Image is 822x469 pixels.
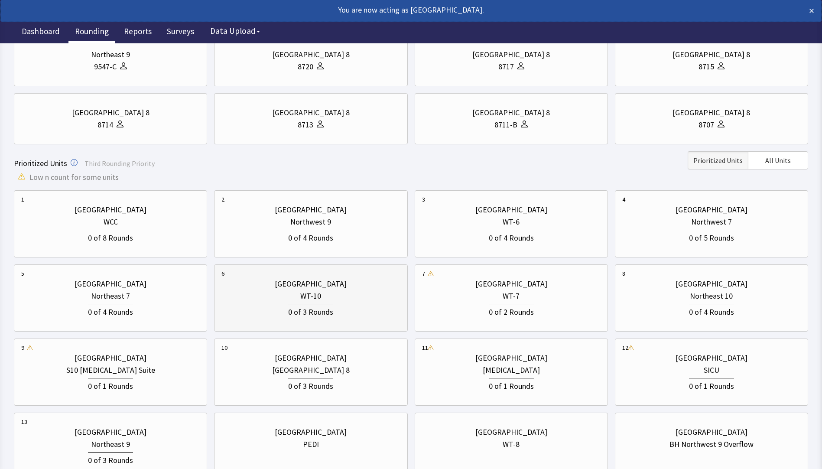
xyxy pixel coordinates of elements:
[689,304,734,318] div: 0 of 4 Rounds
[15,22,66,43] a: Dashboard
[676,204,747,216] div: [GEOGRAPHIC_DATA]
[475,352,547,364] div: [GEOGRAPHIC_DATA]
[673,107,750,119] div: [GEOGRAPHIC_DATA] 8
[699,119,714,131] div: 8707
[300,290,321,302] div: WT-10
[221,343,227,352] div: 10
[489,378,534,392] div: 0 of 1 Rounds
[221,269,224,278] div: 6
[8,4,734,16] div: You are now acting as [GEOGRAPHIC_DATA].
[693,155,743,166] span: Prioritized Units
[765,155,791,166] span: All Units
[275,352,347,364] div: [GEOGRAPHIC_DATA]
[422,195,425,204] div: 3
[422,343,428,352] div: 11
[75,426,146,438] div: [GEOGRAPHIC_DATA]
[88,230,133,244] div: 0 of 8 Rounds
[691,216,732,228] div: Northwest 7
[690,290,733,302] div: Northeast 10
[205,23,265,39] button: Data Upload
[489,230,534,244] div: 0 of 4 Rounds
[673,49,750,61] div: [GEOGRAPHIC_DATA] 8
[88,304,133,318] div: 0 of 4 Rounds
[475,426,547,438] div: [GEOGRAPHIC_DATA]
[72,107,149,119] div: [GEOGRAPHIC_DATA] 8
[676,352,747,364] div: [GEOGRAPHIC_DATA]
[272,364,350,376] div: [GEOGRAPHIC_DATA] 8
[688,151,748,169] button: Prioritized Units
[91,438,130,450] div: Northeast 9
[288,230,333,244] div: 0 of 4 Rounds
[75,352,146,364] div: [GEOGRAPHIC_DATA]
[117,22,158,43] a: Reports
[21,417,27,426] div: 13
[272,107,350,119] div: [GEOGRAPHIC_DATA] 8
[275,204,347,216] div: [GEOGRAPHIC_DATA]
[748,151,808,169] button: All Units
[676,426,747,438] div: [GEOGRAPHIC_DATA]
[483,364,540,376] div: [MEDICAL_DATA]
[272,49,350,61] div: [GEOGRAPHIC_DATA] 8
[160,22,201,43] a: Surveys
[75,204,146,216] div: [GEOGRAPHIC_DATA]
[422,269,425,278] div: 7
[669,438,754,450] div: BH Northwest 9 Overflow
[94,61,117,73] div: 9547-C
[97,119,113,131] div: 8714
[88,452,133,466] div: 0 of 3 Rounds
[494,119,517,131] div: 8711-B
[104,216,118,228] div: WCC
[704,364,719,376] div: SICU
[472,49,550,61] div: [GEOGRAPHIC_DATA] 8
[91,290,130,302] div: Northeast 7
[622,195,625,204] div: 4
[29,171,119,183] span: Low n count for some units
[676,278,747,290] div: [GEOGRAPHIC_DATA]
[689,378,734,392] div: 0 of 1 Rounds
[275,426,347,438] div: [GEOGRAPHIC_DATA]
[298,119,313,131] div: 8713
[503,216,520,228] div: WT-6
[91,49,130,61] div: Northeast 9
[21,195,24,204] div: 1
[298,61,313,73] div: 8720
[21,343,24,352] div: 9
[622,343,628,352] div: 12
[290,216,331,228] div: Northwest 9
[689,230,734,244] div: 0 of 5 Rounds
[288,378,333,392] div: 0 of 3 Rounds
[475,278,547,290] div: [GEOGRAPHIC_DATA]
[288,304,333,318] div: 0 of 3 Rounds
[503,438,520,450] div: WT-8
[84,159,155,168] span: Third Rounding Priority
[68,22,115,43] a: Rounding
[66,364,155,376] div: S10 [MEDICAL_DATA] Suite
[809,4,814,18] button: ×
[275,278,347,290] div: [GEOGRAPHIC_DATA]
[472,107,550,119] div: [GEOGRAPHIC_DATA] 8
[498,61,514,73] div: 8717
[221,195,224,204] div: 2
[622,269,625,278] div: 8
[88,378,133,392] div: 0 of 1 Rounds
[699,61,714,73] div: 8715
[475,204,547,216] div: [GEOGRAPHIC_DATA]
[303,438,319,450] div: PEDI
[75,278,146,290] div: [GEOGRAPHIC_DATA]
[21,269,24,278] div: 5
[503,290,520,302] div: WT-7
[14,158,67,168] span: Prioritized Units
[489,304,534,318] div: 0 of 2 Rounds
